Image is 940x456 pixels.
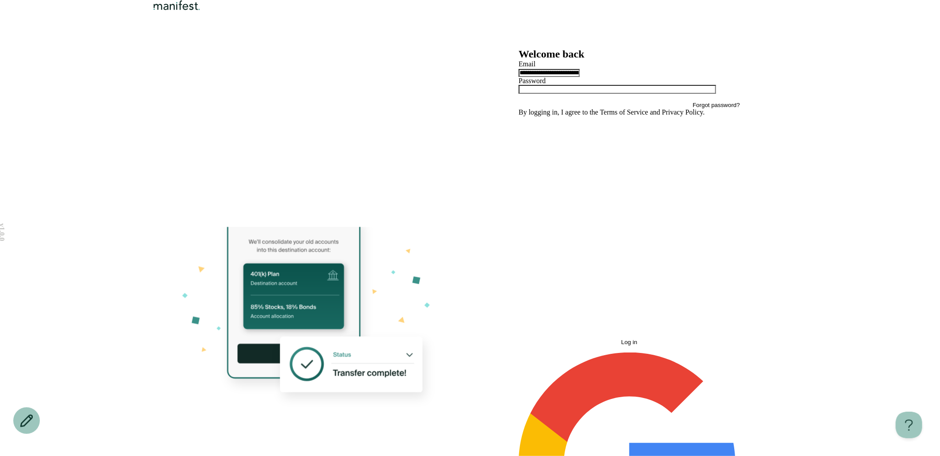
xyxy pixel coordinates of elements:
[519,77,546,84] label: Password
[896,412,922,438] iframe: Toggle Customer Support
[519,48,740,60] h2: Welcome back
[693,102,740,108] button: Forgot password?
[519,108,740,116] p: By logging in, I agree to the and .
[519,116,740,345] button: Log in
[662,108,703,116] a: Privacy Policy
[519,60,535,68] label: Email
[621,339,637,345] span: Log in
[600,108,648,116] a: Terms of Service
